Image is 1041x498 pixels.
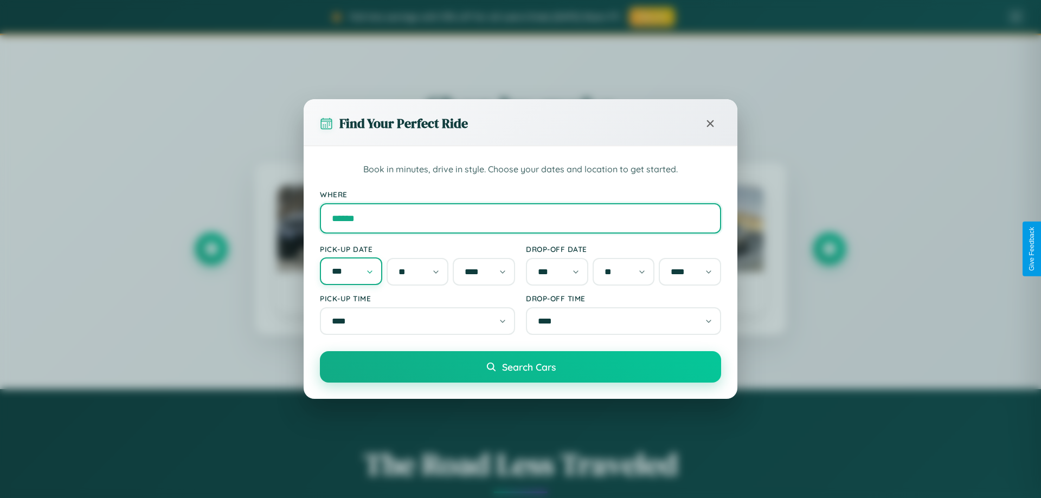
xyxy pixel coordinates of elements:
button: Search Cars [320,351,721,383]
p: Book in minutes, drive in style. Choose your dates and location to get started. [320,163,721,177]
label: Pick-up Date [320,244,515,254]
span: Search Cars [502,361,556,373]
label: Drop-off Time [526,294,721,303]
h3: Find Your Perfect Ride [339,114,468,132]
label: Where [320,190,721,199]
label: Drop-off Date [526,244,721,254]
label: Pick-up Time [320,294,515,303]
